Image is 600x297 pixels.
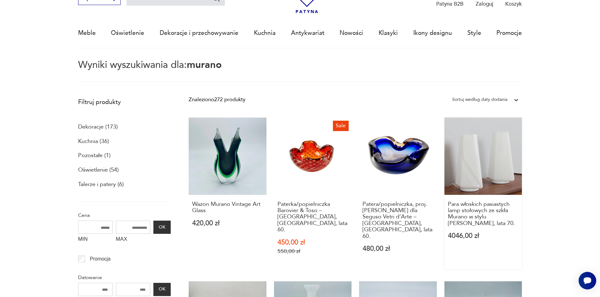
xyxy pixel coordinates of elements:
a: Klasyki [379,19,398,47]
iframe: Smartsupp widget button [579,272,596,289]
a: SalePaterka/popielniczka Barovier & Toso – Murano, Włochy, lata 60.Paterka/popielniczka Barovier ... [274,118,352,269]
p: Filtruj produkty [78,98,171,106]
a: Dekoracje (173) [78,122,118,132]
label: MAX [116,234,151,246]
p: 4046,00 zł [448,233,519,239]
a: Style [467,19,481,47]
h3: Wazon Murano Vintage Art Glass [192,201,263,214]
p: Zaloguj [476,0,493,8]
p: Patyna B2B [436,0,464,8]
a: Patera/popielniczka, proj. Flavio Poli dla Seguso Vetri d’Arte – Murano, Włochy, lata 60.Patera/p... [359,118,437,269]
span: murano [187,58,222,71]
p: Cena [78,211,171,219]
p: 480,00 zł [363,245,433,252]
div: Znaleziono 272 produkty [189,96,245,104]
a: Talerze i patery (6) [78,179,124,190]
a: Para włoskich pasiastych lamp stołowych ze szkła Murano w stylu Lino Tagliapietra, lata 70.Para w... [444,118,522,269]
a: Pozostałe (1) [78,150,111,161]
label: MIN [78,234,113,246]
h3: Para włoskich pasiastych lamp stołowych ze szkła Murano w stylu [PERSON_NAME], lata 70. [448,201,519,227]
p: Promocja [90,255,111,263]
a: Antykwariat [291,19,324,47]
p: 420,00 zł [192,220,263,227]
a: Kuchnia [254,19,276,47]
button: OK [153,221,170,234]
a: Promocje [496,19,522,47]
p: Wyniki wyszukiwania dla: [78,60,522,82]
a: Wazon Murano Vintage Art GlassWazon Murano Vintage Art Glass420,00 zł [189,118,266,269]
a: Kuchnia (36) [78,136,109,147]
h3: Patera/popielniczka, proj. [PERSON_NAME] dla Seguso Vetri d’Arte – [GEOGRAPHIC_DATA], [GEOGRAPHIC... [363,201,433,239]
a: Oświetlenie [111,19,144,47]
p: 450,00 zł [277,239,348,246]
p: Datowanie [78,273,171,282]
p: 550,00 zł [277,248,348,255]
a: Meble [78,19,96,47]
a: Nowości [340,19,363,47]
p: Koszyk [505,0,522,8]
div: Sortuj według daty dodania [452,96,507,104]
a: Oświetlenie (54) [78,165,119,175]
h3: Paterka/popielniczka Barovier & Toso – [GEOGRAPHIC_DATA], [GEOGRAPHIC_DATA], lata 60. [277,201,348,233]
a: Dekoracje i przechowywanie [160,19,238,47]
a: Ikony designu [413,19,452,47]
button: OK [153,283,170,296]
